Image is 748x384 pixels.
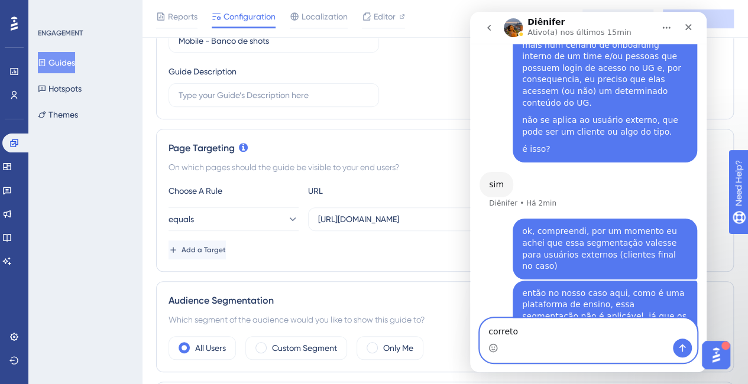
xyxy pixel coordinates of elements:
div: On which pages should the guide be visible to your end users? [169,160,721,174]
div: URL [308,184,438,198]
button: Seletor de emoji [18,331,28,341]
div: Which segment of the audience would you like to show this guide to? [169,313,721,327]
input: yourwebsite.com/path [318,213,509,226]
button: Guides [38,52,75,73]
label: All Users [195,341,226,355]
input: Type your Guide’s Name here [179,34,369,47]
iframe: UserGuiding AI Assistant Launcher [698,337,734,373]
div: Guide Description [169,64,237,79]
span: Reports [168,9,197,24]
input: Type your Guide’s Description here [179,89,369,102]
span: equals [169,212,194,226]
button: Themes [38,104,78,125]
button: equals [169,207,299,231]
span: Need Help? [28,3,74,17]
div: Page Targeting [169,141,721,155]
button: Save [663,9,734,28]
div: Yuri diz… [9,269,227,367]
button: Hotspots [38,78,82,99]
button: Enviar mensagem… [203,327,222,346]
div: Choose A Rule [169,184,299,198]
span: Localization [302,9,348,24]
div: então no nosso caso aqui, como é uma plataforma de ensino, essa segmentação não é aplicável, já q... [43,269,227,353]
span: Add a Target [182,245,226,255]
label: Custom Segment [272,341,337,355]
div: Audience Segmentation [169,294,721,308]
button: Cancel [582,9,653,28]
label: Only Me [383,341,413,355]
span: Configuration [224,9,276,24]
div: ENGAGEMENT [38,28,83,38]
textarea: Envie uma mensagem... [10,307,226,327]
div: então no nosso caso aqui, como é uma plataforma de ensino, essa segmentação não é aplicável, já q... [52,276,218,346]
span: Editor [374,9,396,24]
iframe: Intercom live chat [470,12,707,372]
button: Add a Target [169,240,226,259]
